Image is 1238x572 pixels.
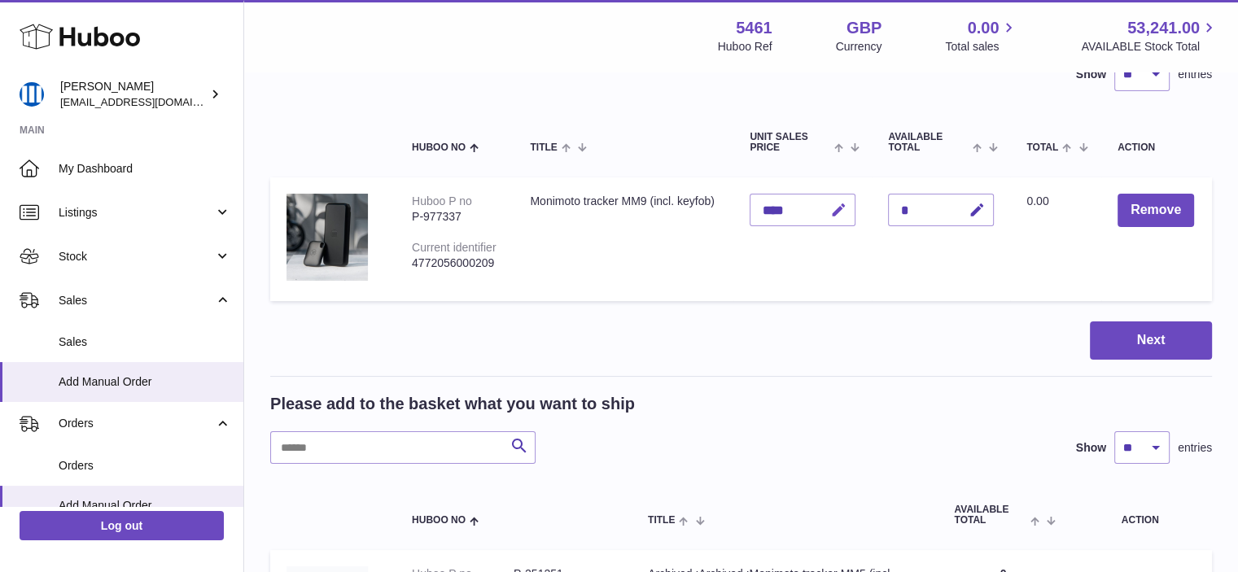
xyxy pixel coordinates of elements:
div: Current identifier [412,241,497,254]
img: oksana@monimoto.com [20,82,44,107]
div: Huboo P no [412,194,472,207]
span: Listings [59,205,214,221]
img: Monimoto tracker MM9 (incl. keyfob) [287,194,368,281]
div: Action [1118,142,1196,153]
span: 53,241.00 [1127,17,1200,39]
span: Huboo no [412,515,466,526]
span: 0.00 [968,17,1000,39]
strong: 5461 [736,17,772,39]
span: Add Manual Order [59,374,231,390]
span: Total sales [945,39,1017,55]
div: [PERSON_NAME] [60,79,207,110]
strong: GBP [846,17,881,39]
button: Remove [1118,194,1194,227]
th: Action [1068,488,1212,542]
a: Log out [20,511,224,540]
span: 0.00 [1026,194,1048,207]
a: 53,241.00 AVAILABLE Stock Total [1081,17,1218,55]
button: Next [1090,321,1212,360]
span: AVAILABLE Total [888,132,969,153]
span: [EMAIL_ADDRESS][DOMAIN_NAME] [60,95,239,108]
div: Currency [836,39,882,55]
span: Add Manual Order [59,498,231,513]
span: AVAILABLE Stock Total [1081,39,1218,55]
span: Orders [59,458,231,474]
span: Stock [59,249,214,264]
span: Sales [59,293,214,308]
span: Sales [59,334,231,350]
span: Huboo no [412,142,466,153]
span: Title [648,515,675,526]
span: entries [1178,440,1212,456]
div: 4772056000209 [412,255,497,271]
label: Show [1076,440,1106,456]
span: Orders [59,416,214,431]
h2: Please add to the basket what you want to ship [270,393,635,415]
span: Total [1026,142,1058,153]
a: 0.00 Total sales [945,17,1017,55]
label: Show [1076,67,1106,82]
td: Monimoto tracker MM9 (incl. keyfob) [514,177,733,301]
span: Unit Sales Price [750,132,830,153]
span: Title [530,142,557,153]
div: Huboo Ref [718,39,772,55]
span: AVAILABLE Total [954,504,1026,526]
span: entries [1178,67,1212,82]
span: My Dashboard [59,161,231,177]
div: P-977337 [412,209,497,225]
